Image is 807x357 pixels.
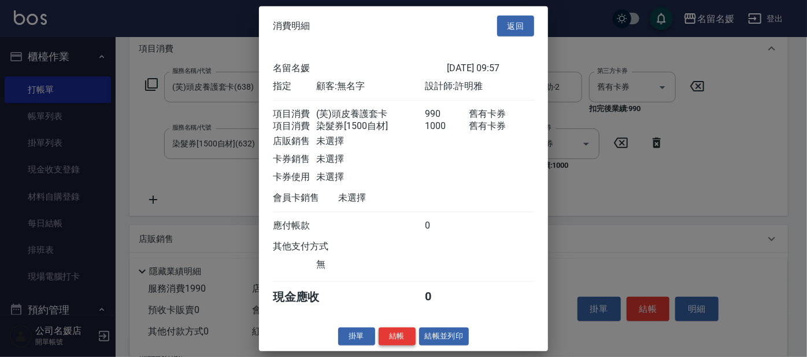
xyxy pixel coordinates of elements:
div: 現金應收 [273,289,338,305]
div: 顧客: 無名字 [316,80,425,93]
div: 未選擇 [316,135,425,148]
button: 結帳並列印 [419,327,469,345]
div: 0 [425,220,469,232]
div: 染髮券[1500自材] [316,120,425,133]
div: 指定 [273,80,316,93]
div: 項目消費 [273,108,316,120]
div: (芙)頭皮養護套卡 [316,108,425,120]
div: 卡券銷售 [273,153,316,165]
div: 未選擇 [316,153,425,165]
div: 會員卡銷售 [273,192,338,204]
div: 設計師: 許明雅 [425,80,534,93]
div: 1000 [425,120,469,133]
button: 返回 [497,15,534,36]
div: 未選擇 [316,171,425,183]
span: 消費明細 [273,20,310,32]
button: 掛單 [338,327,375,345]
div: 990 [425,108,469,120]
div: 應付帳款 [273,220,316,232]
div: 店販銷售 [273,135,316,148]
div: [DATE] 09:57 [447,62,534,75]
div: 舊有卡券 [469,108,534,120]
div: 其他支付方式 [273,241,360,253]
div: 舊有卡券 [469,120,534,133]
div: 項目消費 [273,120,316,133]
button: 結帳 [379,327,416,345]
div: 無 [316,259,425,271]
div: 卡券使用 [273,171,316,183]
div: 0 [425,289,469,305]
div: 名留名媛 [273,62,447,75]
div: 未選擇 [338,192,447,204]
